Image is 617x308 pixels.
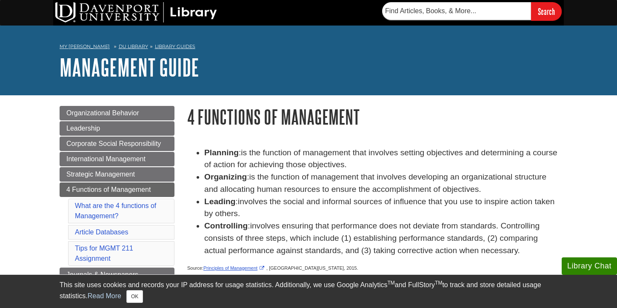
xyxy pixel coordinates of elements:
nav: breadcrumb [60,41,557,54]
li: : [204,196,557,220]
a: Library Guides [155,43,195,49]
sup: TM [435,280,442,286]
a: Read More [88,292,121,299]
h1: 4 Functions of Management [187,106,557,128]
sup: TM [387,280,394,286]
strong: Leading [204,197,236,206]
a: Journals & Newspapers [60,268,174,282]
span: Journals & Newspapers [66,271,138,278]
img: DU Library [55,2,217,23]
span: is the function of management that involves setting objectives and determining a course of action... [204,148,557,169]
a: DU Library [119,43,148,49]
span: Leadership [66,125,100,132]
div: This site uses cookies and records your IP address for usage statistics. Additionally, we use Goo... [60,280,557,303]
a: 4 Functions of Management [60,183,174,197]
span: 4 Functions of Management [66,186,151,193]
a: Management Guide [60,54,199,80]
a: Leadership [60,121,174,136]
span: Corporate Social Responsibility [66,140,161,147]
a: What are the 4 functions of Management? [75,202,156,220]
a: My [PERSON_NAME] [60,43,110,50]
a: Organizational Behavior [60,106,174,120]
a: Strategic Management [60,167,174,182]
span: involves the social and informal sources of influence that you use to inspire action taken by oth... [204,197,554,218]
a: Corporate Social Responsibility [60,137,174,151]
span: involves ensuring that performance does not deviate from standards. Controlling consists of three... [204,221,540,255]
form: Searches DU Library's articles, books, and more [382,2,562,20]
strong: Controlling [204,221,248,230]
input: Search [531,2,562,20]
li: : [204,147,557,171]
a: International Management [60,152,174,166]
button: Library Chat [562,257,617,275]
li: : [204,171,557,196]
li: : [204,220,557,257]
span: is the function of management that involves developing an organizational structure and allocating... [204,172,546,194]
span: Organizational Behavior [66,109,139,117]
span: Strategic Management [66,171,135,178]
a: Tips for MGMT 211 Assignment [75,245,133,262]
a: Link opens in new window [203,265,266,271]
span: International Management [66,155,146,163]
button: Close [126,290,143,303]
strong: Planning [204,148,239,157]
span: Source: , [GEOGRAPHIC_DATA][US_STATE], 2015. [187,265,358,271]
strong: Organizing [204,172,247,181]
a: Article Databases [75,228,128,236]
input: Find Articles, Books, & More... [382,2,531,20]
